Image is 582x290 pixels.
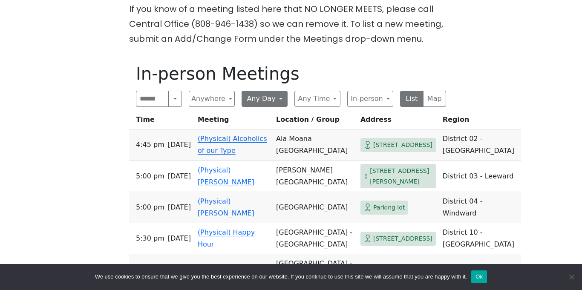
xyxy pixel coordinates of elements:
[198,197,254,217] a: (Physical) [PERSON_NAME]
[294,91,340,107] button: Any Time
[129,114,194,129] th: Time
[136,91,169,107] input: Search
[168,233,191,244] span: [DATE]
[357,114,439,129] th: Address
[136,63,446,84] h1: In-person Meetings
[194,114,273,129] th: Meeting
[95,273,467,281] span: We use cookies to ensure that we give you the best experience on our website. If you continue to ...
[370,166,432,187] span: [STREET_ADDRESS][PERSON_NAME]
[136,170,164,182] span: 5:00 PM
[373,233,432,244] span: [STREET_ADDRESS]
[439,192,521,223] td: District 04 - Windward
[136,201,164,213] span: 5:00 PM
[400,91,424,107] button: List
[373,140,432,150] span: [STREET_ADDRESS]
[373,202,405,213] span: Parking lot
[136,233,164,244] span: 5:30 PM
[198,135,267,155] a: (Physical) Alcoholics of our Type
[439,129,521,161] td: District 02 - [GEOGRAPHIC_DATA]
[273,192,357,223] td: [GEOGRAPHIC_DATA]
[129,2,453,46] p: If you know of a meeting listed here that NO LONGER MEETS, please call Central Office (808-946-14...
[198,166,254,186] a: (Physical) [PERSON_NAME]
[242,91,288,107] button: Any Day
[273,223,357,254] td: [GEOGRAPHIC_DATA] - [GEOGRAPHIC_DATA]
[347,91,393,107] button: In-person
[273,129,357,161] td: Ala Moana [GEOGRAPHIC_DATA]
[439,114,521,129] th: Region
[273,161,357,192] td: [PERSON_NAME][GEOGRAPHIC_DATA]
[168,201,191,213] span: [DATE]
[439,161,521,192] td: District 03 - Leeward
[273,114,357,129] th: Location / Group
[168,139,191,151] span: [DATE]
[198,228,255,248] a: (Physical) Happy Hour
[471,270,487,283] button: Ok
[168,170,191,182] span: [DATE]
[423,91,447,107] button: Map
[189,91,235,107] button: Anywhere
[439,223,521,254] td: District 10 - [GEOGRAPHIC_DATA]
[567,273,576,281] span: No
[136,139,164,151] span: 4:45 PM
[168,91,182,107] button: Search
